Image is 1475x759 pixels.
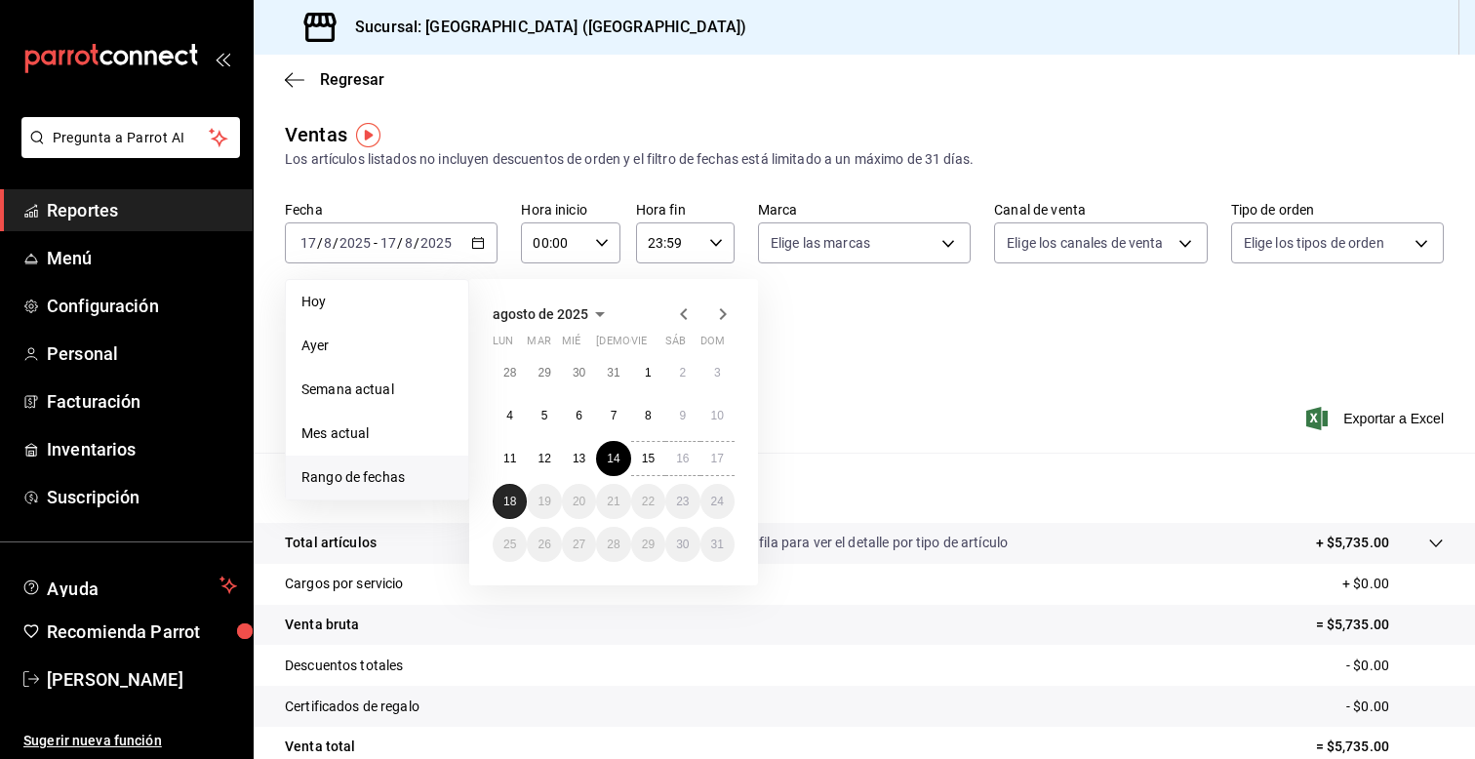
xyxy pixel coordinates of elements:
button: open_drawer_menu [215,51,230,66]
abbr: 2 de agosto de 2025 [679,366,686,379]
button: 15 de agosto de 2025 [631,441,665,476]
button: 25 de agosto de 2025 [493,527,527,562]
span: Elige los tipos de orden [1244,233,1384,253]
span: - [374,235,378,251]
p: - $0.00 [1346,656,1444,676]
abbr: 23 de agosto de 2025 [676,495,689,508]
span: Sugerir nueva función [23,731,237,751]
button: 14 de agosto de 2025 [596,441,630,476]
p: Venta bruta [285,615,359,635]
p: Certificados de regalo [285,697,419,717]
input: -- [299,235,317,251]
abbr: 9 de agosto de 2025 [679,409,686,422]
abbr: 24 de agosto de 2025 [711,495,724,508]
button: 16 de agosto de 2025 [665,441,699,476]
button: 22 de agosto de 2025 [631,484,665,519]
button: 9 de agosto de 2025 [665,398,699,433]
abbr: 29 de julio de 2025 [538,366,550,379]
abbr: 26 de agosto de 2025 [538,538,550,551]
input: -- [404,235,414,251]
abbr: viernes [631,335,647,355]
button: 11 de agosto de 2025 [493,441,527,476]
label: Hora inicio [521,203,619,217]
button: 13 de agosto de 2025 [562,441,596,476]
input: -- [379,235,397,251]
label: Fecha [285,203,498,217]
abbr: 5 de agosto de 2025 [541,409,548,422]
button: 30 de julio de 2025 [562,355,596,390]
span: Regresar [320,70,384,89]
abbr: 31 de agosto de 2025 [711,538,724,551]
button: 2 de agosto de 2025 [665,355,699,390]
span: Semana actual [301,379,453,400]
label: Canal de venta [994,203,1207,217]
span: / [333,235,339,251]
span: Ayuda [47,574,212,597]
abbr: 1 de agosto de 2025 [645,366,652,379]
abbr: 13 de agosto de 2025 [573,452,585,465]
abbr: 10 de agosto de 2025 [711,409,724,422]
abbr: miércoles [562,335,580,355]
span: [PERSON_NAME] [47,666,237,693]
button: 19 de agosto de 2025 [527,484,561,519]
button: agosto de 2025 [493,302,612,326]
button: 31 de agosto de 2025 [700,527,735,562]
span: / [317,235,323,251]
span: Rango de fechas [301,467,453,488]
label: Marca [758,203,971,217]
span: Pregunta a Parrot AI [53,128,210,148]
button: 26 de agosto de 2025 [527,527,561,562]
span: Facturación [47,388,237,415]
abbr: 14 de agosto de 2025 [607,452,619,465]
button: 27 de agosto de 2025 [562,527,596,562]
abbr: 28 de julio de 2025 [503,366,516,379]
p: = $5,735.00 [1316,737,1444,757]
p: Resumen [285,476,1444,499]
abbr: 18 de agosto de 2025 [503,495,516,508]
button: Pregunta a Parrot AI [21,117,240,158]
abbr: 11 de agosto de 2025 [503,452,516,465]
button: 20 de agosto de 2025 [562,484,596,519]
button: Tooltip marker [356,123,380,147]
button: 31 de julio de 2025 [596,355,630,390]
span: Configuración [47,293,237,319]
p: = $5,735.00 [1316,615,1444,635]
div: Los artículos listados no incluyen descuentos de orden y el filtro de fechas está limitado a un m... [285,149,1444,170]
abbr: domingo [700,335,725,355]
p: Total artículos [285,533,377,553]
button: 4 de agosto de 2025 [493,398,527,433]
button: 21 de agosto de 2025 [596,484,630,519]
span: / [397,235,403,251]
button: 3 de agosto de 2025 [700,355,735,390]
span: Mes actual [301,423,453,444]
abbr: 22 de agosto de 2025 [642,495,655,508]
p: - $0.00 [1346,697,1444,717]
abbr: 25 de agosto de 2025 [503,538,516,551]
p: Cargos por servicio [285,574,404,594]
abbr: 15 de agosto de 2025 [642,452,655,465]
abbr: 21 de agosto de 2025 [607,495,619,508]
button: 6 de agosto de 2025 [562,398,596,433]
abbr: 12 de agosto de 2025 [538,452,550,465]
button: 23 de agosto de 2025 [665,484,699,519]
button: 24 de agosto de 2025 [700,484,735,519]
span: Reportes [47,197,237,223]
button: 29 de agosto de 2025 [631,527,665,562]
button: 17 de agosto de 2025 [700,441,735,476]
p: + $5,735.00 [1316,533,1389,553]
button: 28 de julio de 2025 [493,355,527,390]
abbr: 6 de agosto de 2025 [576,409,582,422]
span: Hoy [301,292,453,312]
abbr: 20 de agosto de 2025 [573,495,585,508]
button: 8 de agosto de 2025 [631,398,665,433]
span: Elige las marcas [771,233,870,253]
input: ---- [419,235,453,251]
abbr: sábado [665,335,686,355]
span: / [414,235,419,251]
button: 1 de agosto de 2025 [631,355,665,390]
span: Personal [47,340,237,367]
h3: Sucursal: [GEOGRAPHIC_DATA] ([GEOGRAPHIC_DATA]) [339,16,746,39]
button: Exportar a Excel [1310,407,1444,430]
abbr: lunes [493,335,513,355]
